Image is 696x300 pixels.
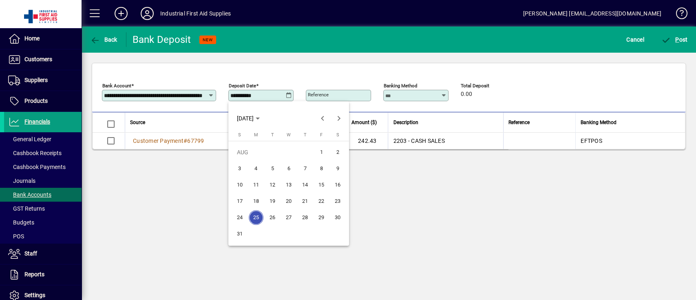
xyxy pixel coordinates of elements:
span: S [336,132,339,138]
span: T [271,132,274,138]
span: [DATE] [237,115,254,122]
button: Mon Aug 11 2025 [248,177,264,193]
span: M [254,132,258,138]
span: 6 [281,161,296,176]
span: 27 [281,210,296,225]
span: 30 [330,210,345,225]
button: Sun Aug 10 2025 [232,177,248,193]
button: Tue Aug 05 2025 [264,160,281,177]
span: 25 [249,210,263,225]
span: 14 [298,178,312,192]
span: 19 [265,194,280,209]
button: Tue Aug 26 2025 [264,209,281,226]
span: 21 [298,194,312,209]
button: Sat Aug 23 2025 [329,193,346,209]
button: Tue Aug 19 2025 [264,193,281,209]
span: 16 [330,178,345,192]
span: 7 [298,161,312,176]
span: 17 [232,194,247,209]
span: 3 [232,161,247,176]
span: 8 [314,161,329,176]
span: 2 [330,145,345,160]
button: Sun Aug 31 2025 [232,226,248,242]
button: Sun Aug 17 2025 [232,193,248,209]
button: Wed Aug 13 2025 [281,177,297,193]
button: Previous month [314,110,331,127]
button: Sat Aug 02 2025 [329,144,346,160]
span: 23 [330,194,345,209]
span: 18 [249,194,263,209]
button: Fri Aug 22 2025 [313,193,329,209]
span: W [287,132,291,138]
span: 9 [330,161,345,176]
span: 29 [314,210,329,225]
span: 13 [281,178,296,192]
td: AUG [232,144,313,160]
span: 12 [265,178,280,192]
button: Tue Aug 12 2025 [264,177,281,193]
span: 22 [314,194,329,209]
span: 10 [232,178,247,192]
span: 5 [265,161,280,176]
button: Fri Aug 01 2025 [313,144,329,160]
button: Next month [331,110,347,127]
span: 31 [232,227,247,241]
button: Sun Aug 24 2025 [232,209,248,226]
button: Mon Aug 18 2025 [248,193,264,209]
span: T [303,132,306,138]
button: Fri Aug 08 2025 [313,160,329,177]
button: Sat Aug 09 2025 [329,160,346,177]
button: Mon Aug 04 2025 [248,160,264,177]
button: Thu Aug 21 2025 [297,193,313,209]
button: Wed Aug 20 2025 [281,193,297,209]
button: Thu Aug 28 2025 [297,209,313,226]
span: 11 [249,178,263,192]
button: Fri Aug 15 2025 [313,177,329,193]
button: Sat Aug 16 2025 [329,177,346,193]
span: 28 [298,210,312,225]
span: 24 [232,210,247,225]
button: Thu Aug 14 2025 [297,177,313,193]
span: 26 [265,210,280,225]
button: Sun Aug 03 2025 [232,160,248,177]
span: S [238,132,241,138]
button: Wed Aug 27 2025 [281,209,297,226]
button: Thu Aug 07 2025 [297,160,313,177]
button: Choose month and year [234,111,263,126]
button: Mon Aug 25 2025 [248,209,264,226]
button: Wed Aug 06 2025 [281,160,297,177]
button: Fri Aug 29 2025 [313,209,329,226]
span: 4 [249,161,263,176]
button: Sat Aug 30 2025 [329,209,346,226]
span: 20 [281,194,296,209]
span: F [320,132,323,138]
span: 1 [314,145,329,160]
span: 15 [314,178,329,192]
